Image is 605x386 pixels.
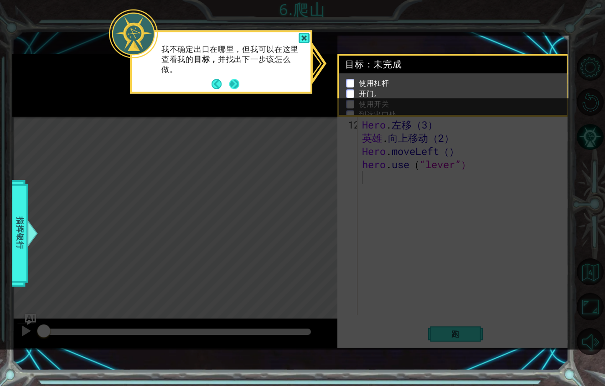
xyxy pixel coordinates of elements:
[13,186,27,280] span: 指挥银行
[359,78,389,88] p: 使用杠杆
[345,59,402,70] span: 目标
[161,44,304,74] p: 我不确定出口在哪里，但我可以 在这里 查看我的 并找出下一步该怎么做。
[364,59,402,70] span: ：未完成
[229,79,240,90] button: 下一个
[194,55,218,63] strong: 目标，
[359,88,382,98] p: 开门。
[212,79,229,89] button: 返回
